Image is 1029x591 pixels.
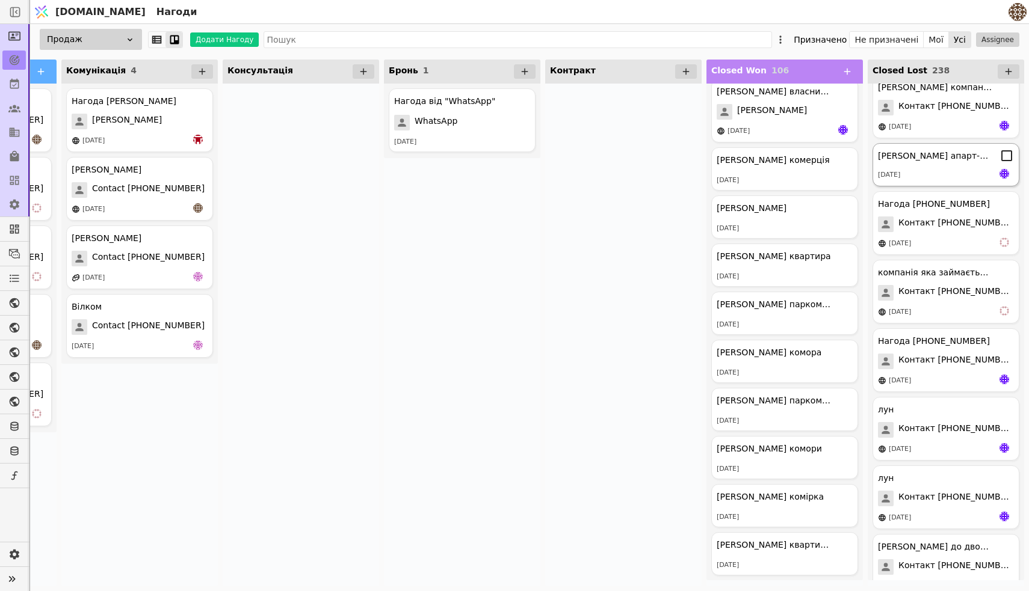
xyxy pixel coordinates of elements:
span: 238 [932,66,950,75]
div: [DATE] [717,272,739,282]
div: лун [878,472,894,485]
div: [DATE] [889,239,911,249]
img: Яр [838,125,848,135]
div: [DATE] [717,224,739,234]
div: [DATE] [72,341,94,352]
div: [DATE] [878,170,900,180]
img: online-store.svg [878,308,886,316]
img: vi [32,409,42,418]
span: Контакт [PHONE_NUMBER] [898,422,1014,438]
div: [PERSON_NAME] комірка[DATE] [711,484,858,527]
div: [DATE] [82,273,105,283]
img: an [32,135,42,144]
img: vi [32,203,42,213]
div: лун [878,403,894,416]
a: [DOMAIN_NAME] [30,1,152,23]
div: Призначено [794,31,847,48]
div: [PERSON_NAME] власник квартири [717,85,831,98]
span: Contact [PHONE_NUMBER] [92,182,205,198]
div: [DATE] [717,368,739,378]
img: online-store.svg [878,123,886,131]
div: Нагода [PHONE_NUMBER] [878,335,990,348]
div: [DATE] [717,176,739,186]
div: [DATE] [889,444,911,455]
span: WhatsApp [415,115,457,130]
div: Продаж [40,29,142,50]
div: [PERSON_NAME] [72,232,141,245]
img: 4183bec8f641d0a1985368f79f6ed469 [1009,3,1027,21]
div: [PERSON_NAME] комора[DATE] [711,340,858,383]
img: online-store.svg [72,205,80,213]
div: [PERSON_NAME] до двокімнатних [878,540,992,553]
div: [DATE] [889,307,911,317]
div: [PERSON_NAME] комірка [717,491,824,503]
h2: Нагоди [152,5,197,19]
img: vi [1000,306,1009,316]
span: 1 [423,66,429,75]
div: [PERSON_NAME] комерція[DATE] [711,147,858,191]
span: Closed Lost [873,66,927,75]
img: Яр [1000,443,1009,453]
span: Contact [PHONE_NUMBER] [92,251,205,266]
button: Assignee [976,32,1019,47]
div: [DATE] [717,464,739,474]
div: [PERSON_NAME] квартира [717,250,831,263]
span: Контакт [PHONE_NUMBER] [898,354,1014,369]
div: лунКонтакт [PHONE_NUMBER][DATE]Яр [873,397,1019,461]
img: Яр [1000,169,1009,179]
div: [PERSON_NAME]Contact [PHONE_NUMBER][DATE]an [66,157,213,221]
div: компанія яка займається дитячими майданчикамиКонтакт [PHONE_NUMBER][DATE]vi [873,260,1019,323]
img: affiliate-program.svg [72,274,80,282]
div: [PERSON_NAME] паркомісце [717,298,831,311]
span: Контакт [PHONE_NUMBER] [898,491,1014,506]
img: online-store.svg [717,127,725,135]
span: Консультація [227,66,293,75]
span: Контакт [PHONE_NUMBER] [898,559,1014,575]
div: Нагода [PERSON_NAME] [72,95,176,108]
span: Бронь [389,66,418,75]
div: [PERSON_NAME] паркомісце[DATE] [711,388,858,431]
span: [PERSON_NAME] [92,114,162,129]
div: [DATE] [889,513,911,523]
div: [PERSON_NAME] комори [717,442,822,455]
div: ВілкомContact [PHONE_NUMBER][DATE]de [66,294,213,358]
span: Closed Won [711,66,767,75]
img: de [193,272,203,281]
img: online-store.svg [878,376,886,385]
img: online-store.svg [878,445,886,453]
div: [PERSON_NAME] комерція [717,154,830,167]
img: Яр [1000,512,1009,521]
img: bo [193,135,203,144]
button: Усі [949,31,971,48]
div: [DATE] [717,320,739,330]
span: Контакт [PHONE_NUMBER] [898,216,1014,232]
div: [DATE] [82,204,105,215]
div: [PERSON_NAME] [717,202,786,215]
div: [PERSON_NAME] апарт-готель[DATE]Яр [873,143,1019,186]
div: [DATE] [394,137,416,147]
div: [PERSON_NAME] компанія лун [878,81,992,94]
div: Нагода [PHONE_NUMBER] [878,198,990,210]
img: vi [32,272,42,281]
div: Нагода [PHONE_NUMBER]Контакт [PHONE_NUMBER][DATE]vi [873,191,1019,255]
div: [PERSON_NAME] апарт-готель [878,150,992,162]
div: Нагода [PHONE_NUMBER]Контакт [PHONE_NUMBER][DATE]Яр [873,328,1019,392]
div: [PERSON_NAME][DATE] [711,195,858,239]
span: Контакт [PHONE_NUMBER] [898,285,1014,301]
img: Яр [1000,121,1009,130]
div: [PERSON_NAME] комори[DATE] [711,436,858,479]
div: [PERSON_NAME] [72,164,141,176]
div: [PERSON_NAME] квартира 22[DATE] [711,532,858,575]
img: online-store.svg [878,239,886,248]
span: [PERSON_NAME] [737,104,807,120]
div: Нагода [PERSON_NAME][PERSON_NAME][DATE]bo [66,88,213,152]
img: vi [1000,237,1009,247]
div: [PERSON_NAME] комора [717,346,821,359]
div: [PERSON_NAME] паркомісце[DATE] [711,292,858,335]
button: Мої [924,31,949,48]
span: Контакт [PHONE_NUMBER] [898,100,1014,115]
img: de [193,340,203,350]
span: Комунікація [66,66,126,75]
div: [PERSON_NAME]Contact [PHONE_NUMBER][DATE]de [66,225,213,289]
div: [DATE] [717,512,739,522]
